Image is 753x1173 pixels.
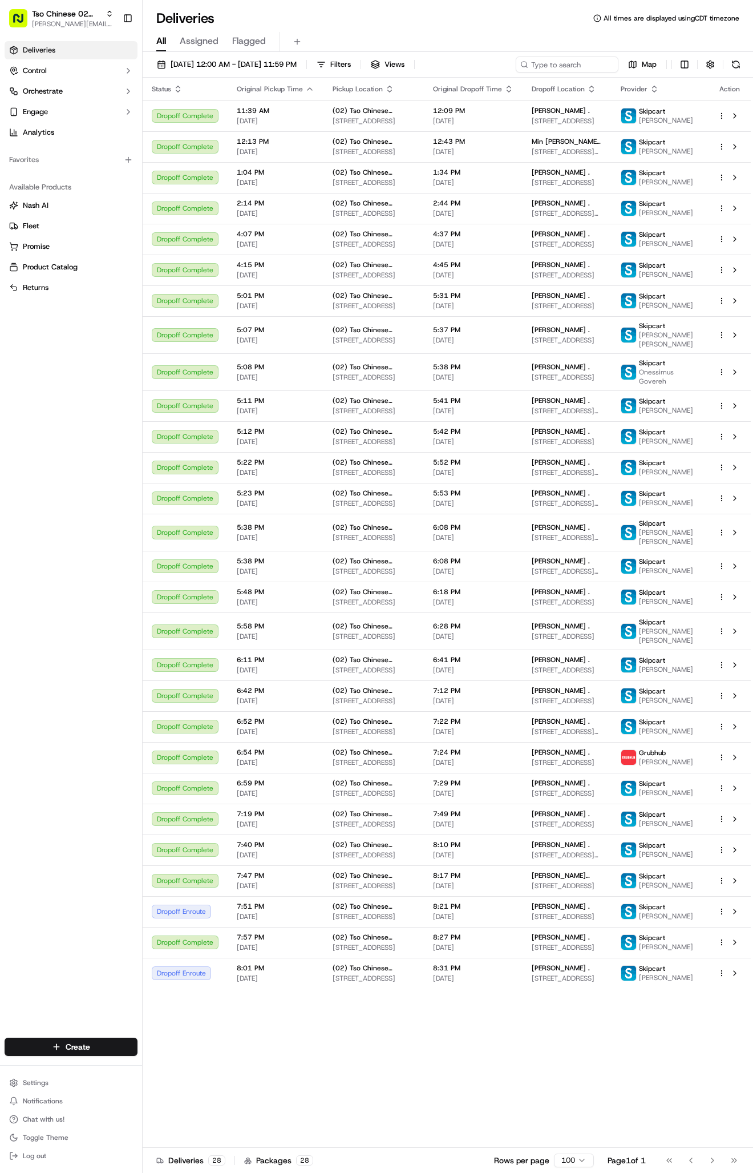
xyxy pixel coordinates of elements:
[433,587,513,596] span: 6:18 PM
[237,147,314,156] span: [DATE]
[433,396,513,405] span: 5:41 PM
[621,108,636,123] img: profile_skipcart_partner.png
[333,717,415,726] span: (02) Tso Chinese Takeout & Delivery [GEOGRAPHIC_DATA]
[532,301,602,311] span: [STREET_ADDRESS]
[333,727,415,736] span: [STREET_ADDRESS]
[433,271,513,280] span: [DATE]
[237,396,314,405] span: 5:11 PM
[333,362,415,372] span: (02) Tso Chinese Takeout & Delivery [GEOGRAPHIC_DATA]
[532,437,602,446] span: [STREET_ADDRESS]
[532,748,590,757] span: [PERSON_NAME] .
[333,499,415,508] span: [STREET_ADDRESS]
[237,240,314,249] span: [DATE]
[333,557,415,566] span: (02) Tso Chinese Takeout & Delivery [GEOGRAPHIC_DATA]
[532,336,602,345] span: [STREET_ADDRESS]
[237,696,314,706] span: [DATE]
[237,137,314,146] span: 12:13 PM
[333,209,415,218] span: [STREET_ADDRESS]
[237,557,314,566] span: 5:38 PM
[433,696,513,706] span: [DATE]
[621,590,636,604] img: profile_skipcart_partner.png
[433,499,513,508] span: [DATE]
[433,137,513,146] span: 12:43 PM
[237,271,314,280] span: [DATE]
[532,458,590,467] span: [PERSON_NAME] .
[621,843,636,857] img: profile_skipcart_partner.png
[639,330,699,349] span: [PERSON_NAME] [PERSON_NAME]
[532,229,590,239] span: [PERSON_NAME] .
[232,34,266,48] span: Flagged
[152,84,171,94] span: Status
[639,147,693,156] span: [PERSON_NAME]
[639,557,665,566] span: Skipcart
[639,138,665,147] span: Skipcart
[237,291,314,300] span: 5:01 PM
[621,525,636,540] img: profile_skipcart_partner.png
[621,398,636,413] img: profile_skipcart_partner.png
[9,262,133,272] a: Product Catalog
[333,489,415,498] span: (02) Tso Chinese Takeout & Delivery [GEOGRAPHIC_DATA]
[639,656,665,665] span: Skipcart
[5,237,137,256] button: Promise
[237,336,314,345] span: [DATE]
[639,627,699,645] span: [PERSON_NAME] [PERSON_NAME]
[433,717,513,726] span: 7:22 PM
[433,523,513,532] span: 6:08 PM
[532,271,602,280] span: [STREET_ADDRESS]
[532,260,590,269] span: [PERSON_NAME] .
[237,178,314,187] span: [DATE]
[433,489,513,498] span: 5:53 PM
[433,686,513,695] span: 7:12 PM
[237,373,314,382] span: [DATE]
[433,106,513,115] span: 12:09 PM
[433,199,513,208] span: 2:44 PM
[621,966,636,981] img: profile_skipcart_partner.png
[333,137,415,146] span: (02) Tso Chinese Takeout & Delivery [GEOGRAPHIC_DATA]
[433,468,513,477] span: [DATE]
[333,655,415,664] span: (02) Tso Chinese Takeout & Delivery [GEOGRAPHIC_DATA]
[5,62,137,80] button: Control
[5,1130,137,1146] button: Toggle Theme
[621,491,636,506] img: profile_skipcart_partner.png
[532,686,590,695] span: [PERSON_NAME] .
[237,632,314,641] span: [DATE]
[621,429,636,444] img: profile_skipcart_partner.png
[180,34,218,48] span: Assigned
[433,336,513,345] span: [DATE]
[433,240,513,249] span: [DATE]
[366,57,410,72] button: Views
[237,748,314,757] span: 6:54 PM
[5,1075,137,1091] button: Settings
[333,427,415,436] span: (02) Tso Chinese Takeout & Delivery [GEOGRAPHIC_DATA]
[532,567,602,576] span: [STREET_ADDRESS][PERSON_NAME]
[333,523,415,532] span: (02) Tso Chinese Takeout & Delivery [GEOGRAPHIC_DATA]
[333,632,415,641] span: [STREET_ADDRESS]
[639,428,665,437] span: Skipcart
[639,199,665,208] span: Skipcart
[333,622,415,631] span: (02) Tso Chinese Takeout & Delivery [GEOGRAPHIC_DATA]
[639,406,693,415] span: [PERSON_NAME]
[639,107,665,116] span: Skipcart
[333,598,415,607] span: [STREET_ADDRESS]
[237,437,314,446] span: [DATE]
[311,57,356,72] button: Filters
[718,84,742,94] div: Action
[237,567,314,576] span: [DATE]
[237,84,303,94] span: Original Pickup Time
[639,588,665,597] span: Skipcart
[639,727,693,736] span: [PERSON_NAME]
[639,178,693,187] span: [PERSON_NAME]
[639,757,693,767] span: [PERSON_NAME]
[532,325,590,334] span: [PERSON_NAME] .
[333,116,415,126] span: [STREET_ADDRESS]
[237,666,314,675] span: [DATE]
[5,178,137,196] div: Available Products
[333,199,415,208] span: (02) Tso Chinese Takeout & Delivery [GEOGRAPHIC_DATA]
[639,696,693,705] span: [PERSON_NAME]
[333,240,415,249] span: [STREET_ADDRESS]
[532,499,602,508] span: [STREET_ADDRESS][PERSON_NAME]
[237,168,314,177] span: 1:04 PM
[621,328,636,342] img: profile_skipcart_partner.png
[237,686,314,695] span: 6:42 PM
[532,587,590,596] span: [PERSON_NAME] .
